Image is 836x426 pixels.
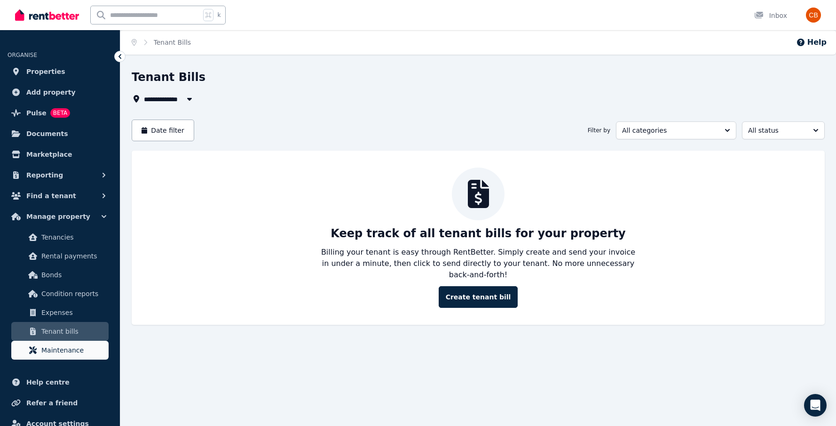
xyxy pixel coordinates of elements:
a: Expenses [11,303,109,322]
img: Catherine Ball [806,8,821,23]
a: PulseBETA [8,104,112,122]
span: Filter by [588,127,610,134]
a: Add property [8,83,112,102]
div: Inbox [754,11,787,20]
button: Find a tenant [8,186,112,205]
span: Help centre [26,377,70,388]
a: Help centre [8,373,112,392]
p: Billing your tenant is easy through RentBetter. Simply create and send your invoice in under a mi... [320,247,636,281]
button: All status [742,121,825,139]
span: Tenant bills [41,326,105,337]
button: All categories [616,121,736,139]
a: Documents [8,124,112,143]
a: Refer a friend [8,394,112,412]
span: Rental payments [41,250,105,262]
button: Reporting [8,166,112,185]
button: Create tenant bill [439,286,518,308]
nav: Breadcrumb [120,30,202,55]
img: RentBetter [15,8,79,22]
span: Tenancies [41,232,105,243]
button: Help [796,37,827,48]
span: Maintenance [41,345,105,356]
span: Expenses [41,307,105,318]
span: Condition reports [41,288,105,299]
a: Maintenance [11,341,109,360]
span: Refer a friend [26,397,78,409]
span: Reporting [26,169,63,181]
span: BETA [50,108,70,118]
div: Open Intercom Messenger [804,394,827,417]
h1: Tenant Bills [132,70,205,85]
a: Rental payments [11,247,109,265]
span: Properties [26,66,65,77]
button: Manage property [8,207,112,226]
button: Date filter [132,120,194,141]
span: Add property [26,87,76,98]
a: Tenant bills [11,322,109,341]
span: Marketplace [26,149,72,160]
span: ORGANISE [8,52,37,58]
span: k [217,11,221,19]
a: Condition reports [11,284,109,303]
span: Bonds [41,269,105,281]
span: All status [748,126,805,135]
span: Find a tenant [26,190,76,201]
span: Documents [26,128,68,139]
a: Bonds [11,265,109,284]
a: Properties [8,62,112,81]
span: All categories [622,126,717,135]
span: Manage property [26,211,90,222]
p: Keep track of all tenant bills for your property [331,226,626,241]
a: Tenant Bills [154,39,191,46]
a: Marketplace [8,145,112,164]
a: Tenancies [11,228,109,247]
span: Pulse [26,107,47,119]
